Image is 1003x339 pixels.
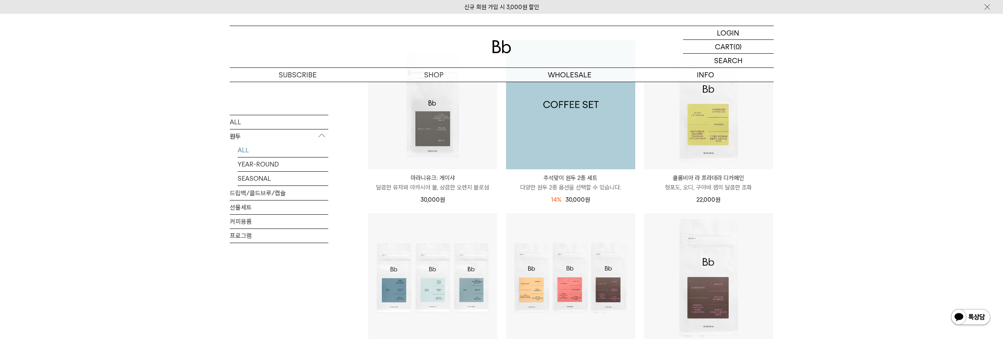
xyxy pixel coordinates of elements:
a: 콜롬비아 라 프라데라 디카페인 청포도, 오디, 구아바 잼의 달콤한 조화 [644,173,773,192]
p: 추석맞이 원두 2종 세트 [506,173,635,183]
a: 신규 회원 가입 시 3,000원 할인 [464,4,539,11]
p: (0) [733,40,742,53]
a: 커피용품 [230,214,328,228]
span: 원 [715,196,720,203]
a: 마라니유크: 게이샤 달콤한 유자와 아카시아 꿀, 상큼한 오렌지 블로섬 [368,173,497,192]
p: 청포도, 오디, 구아바 잼의 달콤한 조화 [644,183,773,192]
a: 드립백/콜드브루/캡슐 [230,186,328,200]
a: 선물세트 [230,200,328,214]
a: 추석맞이 원두 2종 세트 다양한 원두 2종 옵션을 선택할 수 있습니다. [506,173,635,192]
a: SUBSCRIBE [230,68,366,82]
p: SEARCH [714,54,742,67]
span: 원 [440,196,445,203]
p: 마라니유크: 게이샤 [368,173,497,183]
img: 카카오톡 채널 1:1 채팅 버튼 [950,308,991,327]
span: 30,000 [566,196,590,203]
a: CART (0) [683,40,774,54]
a: ALL [238,143,328,157]
p: 달콤한 유자와 아카시아 꿀, 상큼한 오렌지 블로섬 [368,183,497,192]
p: CART [715,40,733,53]
a: SHOP [366,68,502,82]
span: 원 [585,196,590,203]
a: 추석맞이 원두 2종 세트 [506,40,635,169]
span: 22,000 [696,196,720,203]
img: 로고 [492,40,511,53]
p: 콜롬비아 라 프라데라 디카페인 [644,173,773,183]
a: 프로그램 [230,228,328,242]
p: LOGIN [717,26,739,39]
div: 14% [551,195,562,204]
img: 마라니유크: 게이샤 [368,40,497,169]
p: 원두 [230,129,328,143]
img: 1000001199_add2_013.jpg [506,40,635,169]
img: 콜롬비아 라 프라데라 디카페인 [644,40,773,169]
p: 다양한 원두 2종 옵션을 선택할 수 있습니다. [506,183,635,192]
a: ALL [230,115,328,129]
a: YEAR-ROUND [238,157,328,171]
p: INFO [638,68,774,82]
a: SEASONAL [238,171,328,185]
p: WHOLESALE [502,68,638,82]
a: LOGIN [683,26,774,40]
span: 30,000 [421,196,445,203]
